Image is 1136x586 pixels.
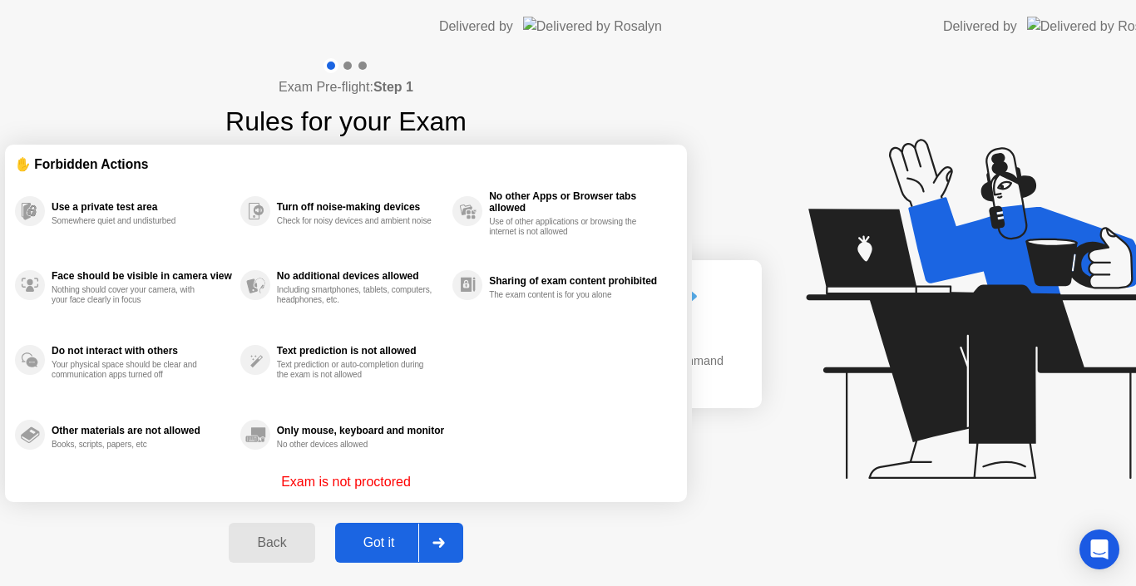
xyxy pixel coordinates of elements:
[277,270,444,282] div: No additional devices allowed
[489,275,669,287] div: Sharing of exam content prohibited
[373,80,413,94] b: Step 1
[279,77,413,97] h4: Exam Pre-flight:
[52,440,209,450] div: Books, scripts, papers, etc
[1079,529,1119,569] div: Open Intercom Messenger
[523,17,662,36] img: Delivered by Rosalyn
[281,472,411,492] p: Exam is not proctored
[277,201,444,213] div: Turn off noise-making devices
[277,425,444,436] div: Only mouse, keyboard and monitor
[52,270,232,282] div: Face should be visible in camera view
[52,345,232,357] div: Do not interact with others
[277,216,434,226] div: Check for noisy devices and ambient noise
[489,190,669,214] div: No other Apps or Browser tabs allowed
[277,440,434,450] div: No other devices allowed
[225,101,467,141] h1: Rules for your Exam
[340,535,418,550] div: Got it
[943,17,1017,37] div: Delivered by
[439,17,513,37] div: Delivered by
[15,155,677,174] div: ✋ Forbidden Actions
[229,523,314,563] button: Back
[489,217,646,237] div: Use of other applications or browsing the internet is not allowed
[489,290,646,300] div: The exam content is for you alone
[52,425,232,436] div: Other materials are not allowed
[277,285,434,305] div: Including smartphones, tablets, computers, headphones, etc.
[52,360,209,380] div: Your physical space should be clear and communication apps turned off
[277,345,444,357] div: Text prediction is not allowed
[277,360,434,380] div: Text prediction or auto-completion during the exam is not allowed
[52,285,209,305] div: Nothing should cover your camera, with your face clearly in focus
[52,216,209,226] div: Somewhere quiet and undisturbed
[52,201,232,213] div: Use a private test area
[234,535,309,550] div: Back
[335,523,463,563] button: Got it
